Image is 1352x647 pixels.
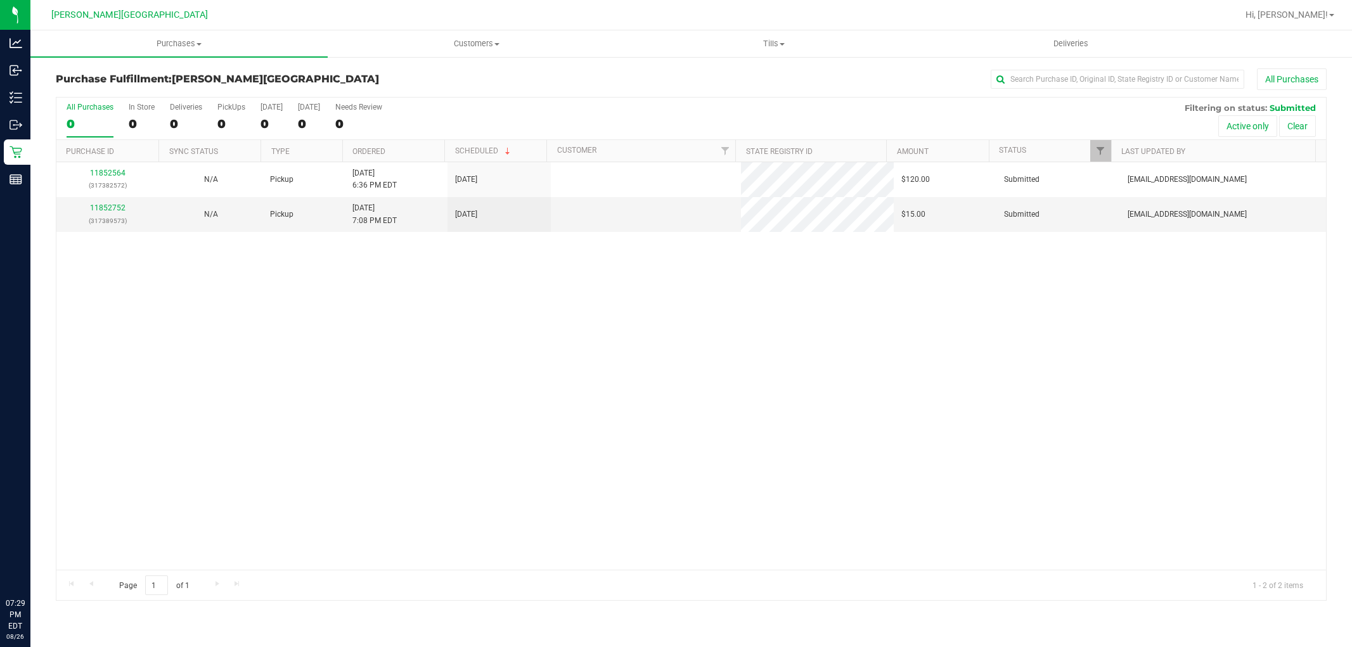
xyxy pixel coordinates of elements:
a: State Registry ID [746,147,813,156]
span: [DATE] [455,208,477,221]
span: Not Applicable [204,175,218,184]
div: [DATE] [261,103,283,112]
a: Filter [714,140,735,162]
input: Search Purchase ID, Original ID, State Registry ID or Customer Name... [991,70,1244,89]
inline-svg: Inbound [10,64,22,77]
div: 0 [261,117,283,131]
button: Clear [1279,115,1316,137]
button: N/A [204,208,218,221]
div: Deliveries [170,103,202,112]
a: Deliveries [922,30,1220,57]
span: Filtering on status: [1185,103,1267,113]
span: [EMAIL_ADDRESS][DOMAIN_NAME] [1128,174,1247,186]
span: Submitted [1004,174,1040,186]
a: Filter [1090,140,1111,162]
a: Status [999,146,1026,155]
div: 0 [298,117,320,131]
button: All Purchases [1257,68,1327,90]
a: Type [271,147,290,156]
a: Purchase ID [66,147,114,156]
inline-svg: Retail [10,146,22,158]
div: 0 [217,117,245,131]
p: (317389573) [64,215,151,227]
span: [DATE] 6:36 PM EDT [352,167,397,191]
inline-svg: Inventory [10,91,22,104]
span: [PERSON_NAME][GEOGRAPHIC_DATA] [172,73,379,85]
iframe: Resource center [13,546,51,584]
a: Tills [625,30,922,57]
a: Ordered [352,147,385,156]
a: Customers [328,30,625,57]
span: Submitted [1270,103,1316,113]
span: [EMAIL_ADDRESS][DOMAIN_NAME] [1128,208,1247,221]
inline-svg: Analytics [10,37,22,49]
div: In Store [129,103,155,112]
span: Purchases [30,38,328,49]
span: Pickup [270,174,293,186]
span: $15.00 [901,208,925,221]
a: Last Updated By [1121,147,1185,156]
span: Not Applicable [204,210,218,219]
a: Customer [557,146,596,155]
span: Deliveries [1036,38,1105,49]
span: Page of 1 [108,575,200,595]
div: All Purchases [67,103,113,112]
span: [DATE] [455,174,477,186]
div: Needs Review [335,103,382,112]
div: PickUps [217,103,245,112]
a: Amount [897,147,929,156]
input: 1 [145,575,168,595]
span: [DATE] 7:08 PM EDT [352,202,397,226]
button: N/A [204,174,218,186]
a: Scheduled [455,146,513,155]
span: Customers [328,38,624,49]
span: Pickup [270,208,293,221]
span: 1 - 2 of 2 items [1242,575,1313,594]
a: 11852564 [90,169,126,177]
div: 0 [170,117,202,131]
a: Sync Status [169,147,218,156]
inline-svg: Reports [10,173,22,186]
a: 11852752 [90,203,126,212]
a: Purchases [30,30,328,57]
div: 0 [67,117,113,131]
inline-svg: Outbound [10,119,22,131]
div: 0 [335,117,382,131]
h3: Purchase Fulfillment: [56,74,479,85]
span: Submitted [1004,208,1040,221]
button: Active only [1218,115,1277,137]
p: (317382572) [64,179,151,191]
span: Hi, [PERSON_NAME]! [1246,10,1328,20]
div: [DATE] [298,103,320,112]
p: 08/26 [6,632,25,641]
span: Tills [626,38,922,49]
p: 07:29 PM EDT [6,598,25,632]
div: 0 [129,117,155,131]
span: $120.00 [901,174,930,186]
span: [PERSON_NAME][GEOGRAPHIC_DATA] [51,10,208,20]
